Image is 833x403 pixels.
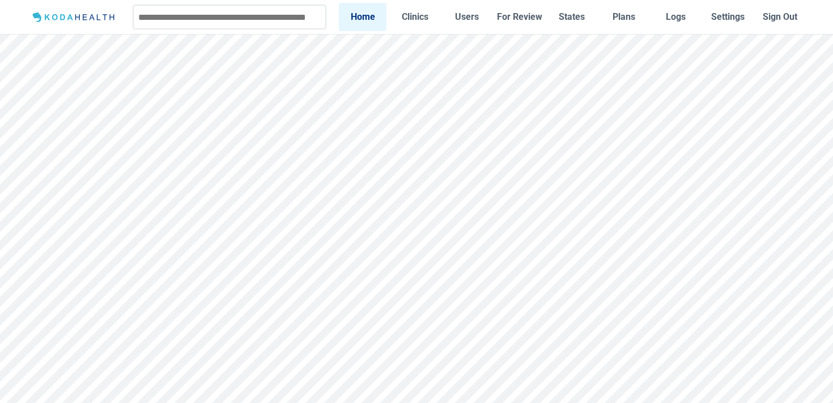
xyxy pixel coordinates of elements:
[495,3,543,31] a: For Review
[548,3,596,31] a: States
[704,3,752,31] a: Settings
[600,3,648,31] a: Plans
[339,3,386,31] a: Home
[652,3,700,31] a: Logs
[443,3,491,31] a: Users
[29,10,120,24] img: Logo
[391,3,439,31] a: Clinics
[756,3,804,31] button: Sign Out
